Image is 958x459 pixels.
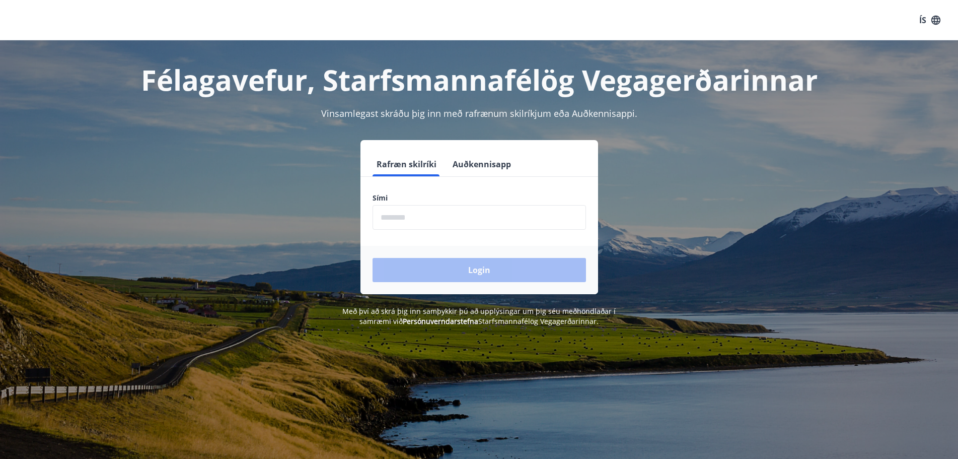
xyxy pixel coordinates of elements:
button: Auðkennisapp [449,152,515,176]
label: Sími [373,193,586,203]
span: Með því að skrá þig inn samþykkir þú að upplýsingar um þig séu meðhöndlaðar í samræmi við Starfsm... [342,306,616,326]
h1: Félagavefur, Starfsmannafélög Vegagerðarinnar [129,60,830,99]
button: Rafræn skilríki [373,152,440,176]
a: Persónuverndarstefna [403,316,478,326]
button: ÍS [914,11,946,29]
span: Vinsamlegast skráðu þig inn með rafrænum skilríkjum eða Auðkennisappi. [321,107,637,119]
